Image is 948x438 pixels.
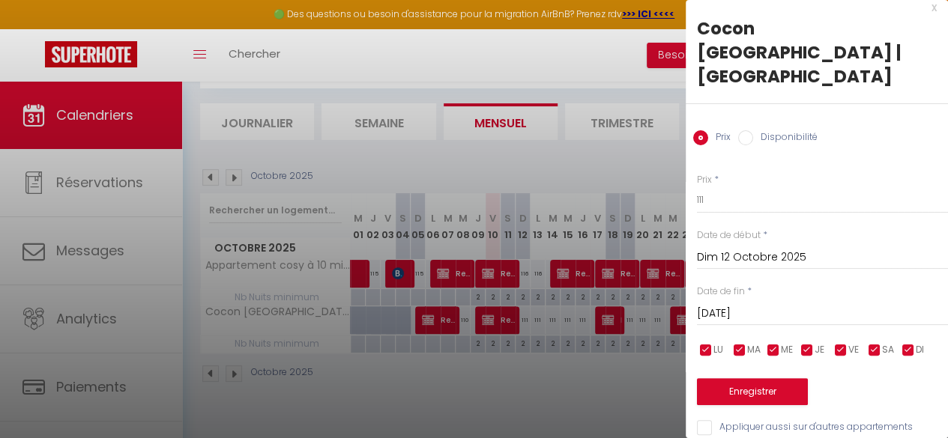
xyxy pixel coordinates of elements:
label: Prix [697,173,712,187]
span: VE [848,343,859,357]
label: Disponibilité [753,130,818,147]
span: DI [916,343,924,357]
label: Prix [708,130,731,147]
span: MA [747,343,761,357]
div: Cocon [GEOGRAPHIC_DATA] | [GEOGRAPHIC_DATA] [697,16,937,88]
span: LU [713,343,723,357]
label: Date de début [697,228,761,243]
span: SA [882,343,894,357]
span: ME [781,343,793,357]
button: Enregistrer [697,378,808,405]
span: JE [815,343,824,357]
label: Date de fin [697,285,745,299]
